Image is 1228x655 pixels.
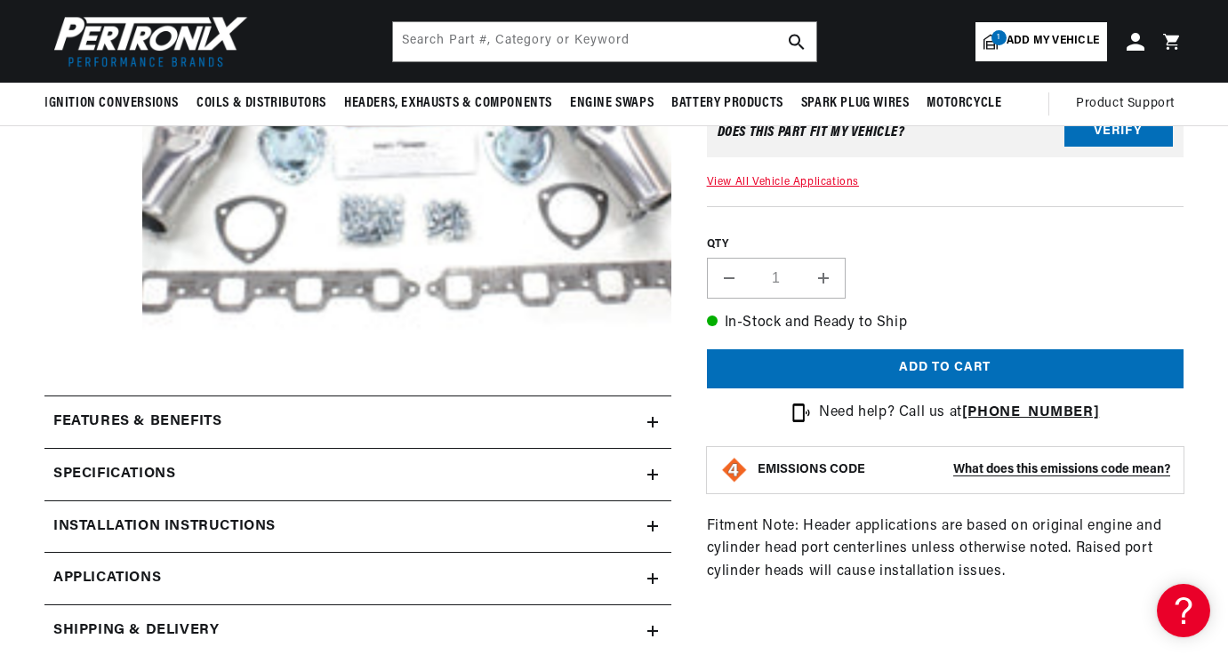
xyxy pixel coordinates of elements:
[918,83,1010,124] summary: Motorcycle
[1064,117,1173,146] button: Verify
[53,515,276,539] h2: Installation instructions
[44,501,671,553] summary: Installation instructions
[707,176,859,187] a: View All Vehicle Applications
[393,22,816,61] input: Search Part #, Category or Keyword
[962,405,1099,419] a: [PHONE_NUMBER]
[570,94,654,113] span: Engine Swaps
[1007,33,1099,50] span: Add my vehicle
[707,237,1184,252] label: QTY
[344,94,552,113] span: Headers, Exhausts & Components
[44,11,249,72] img: Pertronix
[188,83,335,124] summary: Coils & Distributors
[927,94,1001,113] span: Motorcycle
[1076,94,1175,114] span: Product Support
[197,94,326,113] span: Coils & Distributors
[662,83,792,124] summary: Battery Products
[1076,83,1184,125] summary: Product Support
[44,553,671,605] a: Applications
[53,619,219,643] h2: Shipping & Delivery
[975,22,1107,61] a: 1Add my vehicle
[707,312,1184,335] p: In-Stock and Ready to Ship
[758,462,865,475] strong: EMISSIONS CODE
[671,94,783,113] span: Battery Products
[44,396,671,448] summary: Features & Benefits
[53,463,175,486] h2: Specifications
[819,402,1099,425] p: Need help? Call us at
[792,83,919,124] summary: Spark Plug Wires
[991,30,1007,45] span: 1
[53,567,161,590] span: Applications
[707,348,1184,388] button: Add to cart
[801,94,910,113] span: Spark Plug Wires
[53,411,221,434] h2: Features & Benefits
[758,461,1170,477] button: EMISSIONS CODEWhat does this emissions code mean?
[335,83,561,124] summary: Headers, Exhausts & Components
[720,455,749,483] img: Emissions code
[561,83,662,124] summary: Engine Swaps
[44,94,179,113] span: Ignition Conversions
[44,83,188,124] summary: Ignition Conversions
[953,462,1170,475] strong: What does this emissions code mean?
[44,449,671,500] summary: Specifications
[718,124,905,139] div: Does This part fit My vehicle?
[777,22,816,61] button: search button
